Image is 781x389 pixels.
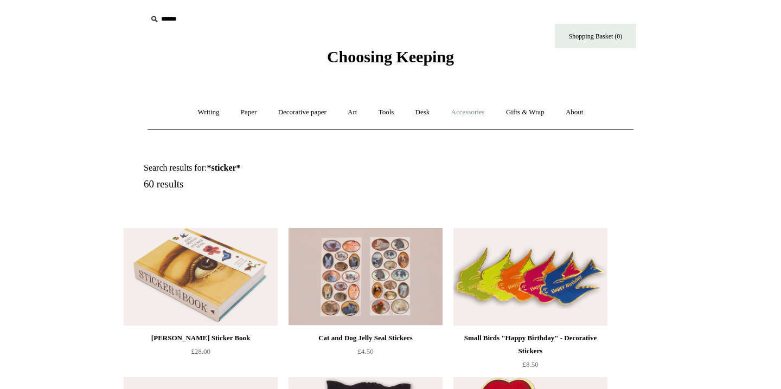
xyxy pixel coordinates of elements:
[289,228,443,326] img: Cat and Dog Jelly Seal Stickers
[191,347,210,355] span: £28.00
[289,228,443,326] a: Cat and Dog Jelly Seal Stickers Cat and Dog Jelly Seal Stickers
[144,163,403,173] h1: Search results for:
[453,228,607,326] img: Small Birds "Happy Birthday" - Decorative Stickers
[124,228,278,326] img: John Derian Sticker Book
[327,48,454,66] span: Choosing Keeping
[441,98,495,127] a: Accessories
[124,332,278,376] a: [PERSON_NAME] Sticker Book £28.00
[453,332,607,376] a: Small Birds "Happy Birthday" - Decorative Stickers £8.50
[327,56,454,64] a: Choosing Keeping
[556,98,593,127] a: About
[144,178,403,191] h5: 60 results
[522,360,538,368] span: £8.50
[357,347,373,355] span: £4.50
[453,228,607,326] a: Small Birds "Happy Birthday" - Decorative Stickers Small Birds "Happy Birthday" - Decorative Stic...
[456,332,605,358] div: Small Birds "Happy Birthday" - Decorative Stickers
[268,98,336,127] a: Decorative paper
[126,332,275,345] div: [PERSON_NAME] Sticker Book
[406,98,440,127] a: Desk
[496,98,554,127] a: Gifts & Wrap
[124,228,278,326] a: John Derian Sticker Book John Derian Sticker Book
[289,332,443,376] a: Cat and Dog Jelly Seal Stickers £4.50
[231,98,267,127] a: Paper
[291,332,440,345] div: Cat and Dog Jelly Seal Stickers
[555,24,636,48] a: Shopping Basket (0)
[188,98,229,127] a: Writing
[369,98,404,127] a: Tools
[338,98,367,127] a: Art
